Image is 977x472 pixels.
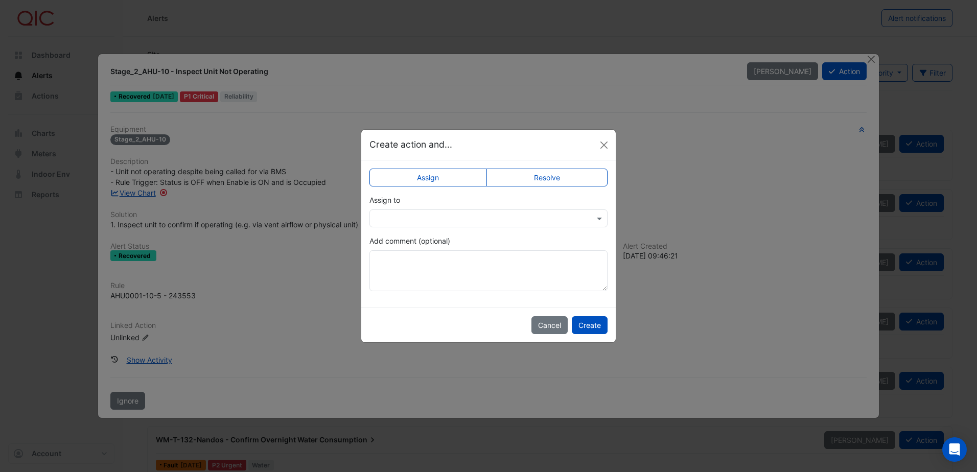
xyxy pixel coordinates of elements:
label: Assign to [369,195,400,205]
div: Open Intercom Messenger [942,437,967,462]
button: Close [596,137,612,153]
h5: Create action and... [369,138,452,151]
label: Add comment (optional) [369,235,450,246]
label: Resolve [486,169,608,186]
button: Create [572,316,608,334]
label: Assign [369,169,487,186]
button: Cancel [531,316,568,334]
